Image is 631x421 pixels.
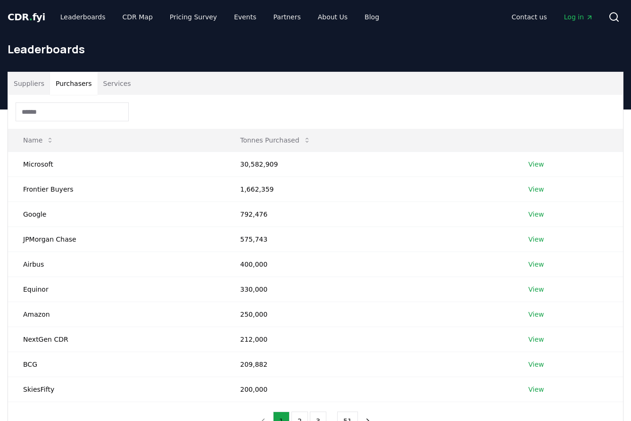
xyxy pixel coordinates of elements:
a: View [528,160,544,169]
button: Name [16,131,61,150]
button: Purchasers [50,72,98,95]
td: Microsoft [8,152,225,177]
td: Frontier Buyers [8,177,225,202]
a: Partners [266,8,308,25]
td: 250,000 [225,302,513,327]
a: Contact us [504,8,555,25]
a: Log in [556,8,601,25]
td: 792,476 [225,202,513,227]
a: Pricing Survey [162,8,224,25]
td: 30,582,909 [225,152,513,177]
td: Amazon [8,302,225,327]
span: . [29,11,33,23]
a: Events [226,8,264,25]
a: View [528,335,544,344]
a: View [528,260,544,269]
a: CDR Map [115,8,160,25]
td: Airbus [8,252,225,277]
a: View [528,285,544,294]
a: View [528,185,544,194]
td: 209,882 [225,352,513,377]
td: BCG [8,352,225,377]
a: View [528,385,544,394]
a: About Us [310,8,355,25]
td: JPMorgan Chase [8,227,225,252]
nav: Main [53,8,387,25]
a: Blog [357,8,387,25]
span: Log in [564,12,593,22]
a: View [528,210,544,219]
button: Tonnes Purchased [232,131,318,150]
td: Google [8,202,225,227]
td: 212,000 [225,327,513,352]
td: 575,743 [225,227,513,252]
td: SkiesFifty [8,377,225,402]
button: Services [98,72,137,95]
td: 200,000 [225,377,513,402]
h1: Leaderboards [8,42,623,57]
a: Leaderboards [53,8,113,25]
a: CDR.fyi [8,10,45,24]
td: Equinor [8,277,225,302]
a: View [528,360,544,369]
a: View [528,310,544,319]
button: Suppliers [8,72,50,95]
td: 330,000 [225,277,513,302]
td: NextGen CDR [8,327,225,352]
a: View [528,235,544,244]
td: 1,662,359 [225,177,513,202]
td: 400,000 [225,252,513,277]
nav: Main [504,8,601,25]
span: CDR fyi [8,11,45,23]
